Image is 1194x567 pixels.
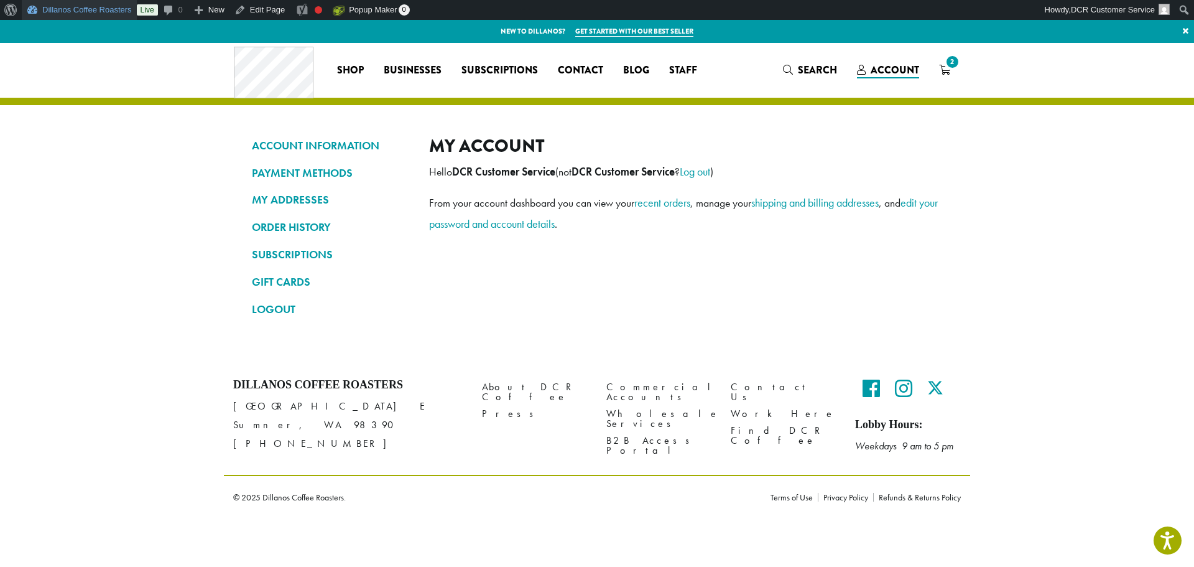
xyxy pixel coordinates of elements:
[452,165,555,179] strong: DCR Customer Service
[1177,20,1194,42] a: ×
[680,164,710,179] a: Log out
[252,135,410,156] a: ACCOUNT INFORMATION
[252,162,410,184] a: PAYMENT METHODS
[233,397,463,453] p: [GEOGRAPHIC_DATA] E Sumner, WA 98390 [PHONE_NUMBER]
[1071,5,1155,14] span: DCR Customer Service
[399,4,410,16] span: 0
[798,63,837,77] span: Search
[855,418,961,432] h5: Lobby Hours:
[771,493,818,502] a: Terms of Use
[669,63,697,78] span: Staff
[315,6,322,14] div: Focus keyphrase not set
[337,63,364,78] span: Shop
[252,299,410,320] a: LOGOUT
[429,135,942,157] h2: My account
[429,192,942,235] p: From your account dashboard you can view your , manage your , and .
[252,189,410,210] a: MY ADDRESSES
[606,378,712,405] a: Commercial Accounts
[429,161,942,182] p: Hello (not ? )
[606,406,712,433] a: Wholesale Services
[855,439,953,452] em: Weekdays 9 am to 5 pm
[233,493,752,502] p: © 2025 Dillanos Coffee Roasters.
[384,63,442,78] span: Businesses
[252,271,410,293] a: GIFT CARDS
[482,378,588,405] a: About DCR Coffee
[233,378,463,392] h4: Dillanos Coffee Roasters
[731,423,836,449] a: Find DCR Coffee
[623,63,649,78] span: Blog
[871,63,919,77] span: Account
[873,493,961,502] a: Refunds & Returns Policy
[461,63,538,78] span: Subscriptions
[572,165,675,179] strong: DCR Customer Service
[731,406,836,423] a: Work Here
[252,135,410,330] nav: Account pages
[731,378,836,405] a: Contact Us
[327,60,374,80] a: Shop
[137,4,158,16] a: Live
[944,54,961,70] span: 2
[818,493,873,502] a: Privacy Policy
[634,195,690,210] a: recent orders
[659,60,707,80] a: Staff
[773,60,847,80] a: Search
[558,63,603,78] span: Contact
[482,406,588,423] a: Press
[575,26,693,37] a: Get started with our best seller
[252,244,410,265] a: SUBSCRIPTIONS
[751,195,879,210] a: shipping and billing addresses
[252,217,410,238] a: ORDER HISTORY
[606,433,712,459] a: B2B Access Portal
